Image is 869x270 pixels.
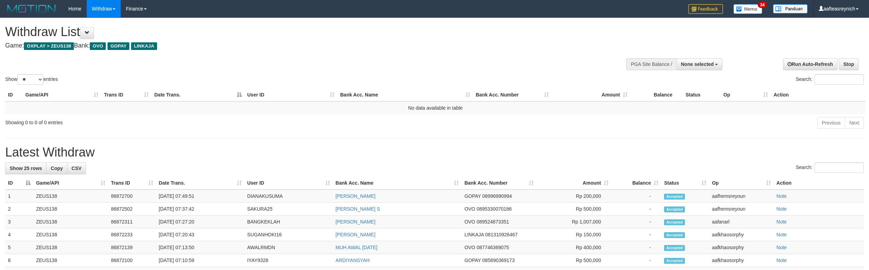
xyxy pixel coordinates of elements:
[630,88,683,101] th: Balance
[108,177,156,189] th: Trans ID: activate to sort column ascending
[536,228,611,241] td: Rp 150,000
[776,258,787,263] a: Note
[536,254,611,267] td: Rp 500,000
[464,219,475,225] span: OVO
[5,177,33,189] th: ID: activate to sort column descending
[709,203,774,216] td: aafhemsreyoun
[108,189,156,203] td: 86872700
[244,254,333,267] td: IYAY9328
[482,193,512,199] span: Copy 08996990994 to clipboard
[336,258,370,263] a: ARDIYANSYAH
[485,232,517,237] span: Copy 081310926467 to clipboard
[337,88,473,101] th: Bank Acc. Name: activate to sort column ascending
[815,74,864,85] input: Search:
[464,206,475,212] span: OVO
[71,166,81,171] span: CSV
[33,203,108,216] td: ZEUS138
[108,203,156,216] td: 86872502
[5,25,573,39] h1: Withdraw List
[536,216,611,228] td: Rp 1,007,000
[536,177,611,189] th: Amount: activate to sort column ascending
[5,145,864,159] h1: Latest Withdraw
[733,4,763,14] img: Button%20Memo.svg
[758,2,767,8] span: 34
[611,203,661,216] td: -
[476,219,509,225] span: Copy 089524873351 to clipboard
[709,254,774,267] td: aafkhaosorphy
[5,3,58,14] img: MOTION_logo.png
[131,42,157,50] span: LINKAJA
[244,189,333,203] td: DIANAKUSUMA
[473,88,552,101] th: Bank Acc. Number: activate to sort column ascending
[536,241,611,254] td: Rp 400,000
[681,61,714,67] span: None selected
[333,177,462,189] th: Bank Acc. Name: activate to sort column ascending
[33,189,108,203] td: ZEUS138
[776,206,787,212] a: Note
[464,258,481,263] span: GOPAY
[815,162,864,173] input: Search:
[536,203,611,216] td: Rp 500,000
[783,58,837,70] a: Run Auto-Refresh
[817,117,845,129] a: Previous
[244,177,333,189] th: User ID: activate to sort column ascending
[839,58,859,70] a: Stop
[23,88,101,101] th: Game/API: activate to sort column ascending
[5,228,33,241] td: 4
[67,162,86,174] a: CSV
[5,216,33,228] td: 3
[5,162,46,174] a: Show 25 rows
[336,232,376,237] a: [PERSON_NAME]
[476,206,511,212] span: Copy 0895330070186 to clipboard
[5,116,357,126] div: Showing 0 to 0 of 0 entries
[462,177,536,189] th: Bank Acc. Number: activate to sort column ascending
[5,42,573,49] h4: Game: Bank:
[101,88,152,101] th: Trans ID: activate to sort column ascending
[796,162,864,173] label: Search:
[336,245,378,250] a: MUH AWAL [DATE]
[611,189,661,203] td: -
[90,42,106,50] span: OVO
[683,88,721,101] th: Status
[156,189,244,203] td: [DATE] 07:49:51
[552,88,630,101] th: Amount: activate to sort column ascending
[244,88,337,101] th: User ID: activate to sort column ascending
[661,177,709,189] th: Status: activate to sort column ascending
[24,42,74,50] span: OXPLAY > ZEUS138
[611,216,661,228] td: -
[664,232,685,238] span: Accepted
[107,42,129,50] span: GOPAY
[156,241,244,254] td: [DATE] 07:13:50
[536,189,611,203] td: Rp 200,000
[664,245,685,251] span: Accepted
[46,162,67,174] a: Copy
[336,206,380,212] a: [PERSON_NAME] S
[5,241,33,254] td: 5
[845,117,864,129] a: Next
[771,88,866,101] th: Action
[774,177,864,189] th: Action
[5,88,23,101] th: ID
[108,241,156,254] td: 86872139
[156,216,244,228] td: [DATE] 07:27:20
[108,254,156,267] td: 86872100
[709,177,774,189] th: Op: activate to sort column ascending
[10,166,42,171] span: Show 25 rows
[688,4,723,14] img: Feedback.jpg
[156,177,244,189] th: Date Trans.: activate to sort column ascending
[17,74,43,85] select: Showentries
[611,228,661,241] td: -
[336,193,376,199] a: [PERSON_NAME]
[152,88,244,101] th: Date Trans.: activate to sort column descending
[709,228,774,241] td: aafkhaosorphy
[336,219,376,225] a: [PERSON_NAME]
[156,203,244,216] td: [DATE] 07:37:42
[709,216,774,228] td: aafanarl
[5,74,58,85] label: Show entries
[244,228,333,241] td: SUGANHOKI16
[664,194,685,200] span: Accepted
[156,228,244,241] td: [DATE] 07:20:43
[664,258,685,264] span: Accepted
[664,219,685,225] span: Accepted
[33,241,108,254] td: ZEUS138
